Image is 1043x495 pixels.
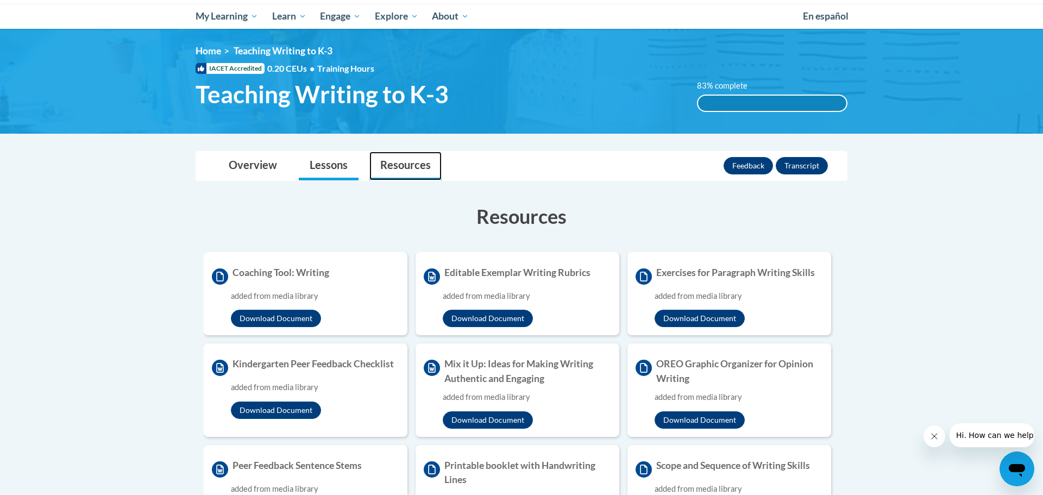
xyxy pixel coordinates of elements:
[299,152,359,180] a: Lessons
[636,459,823,478] h4: Scope and Sequence of Writing Skills
[212,357,399,376] h4: Kindergarten Peer Feedback Checklist
[313,4,368,29] a: Engage
[267,62,317,74] span: 0.20 CEUs
[189,4,265,29] a: My Learning
[655,290,823,302] div: added from media library
[265,4,313,29] a: Learn
[196,203,847,230] h3: Resources
[196,45,221,57] a: Home
[231,381,399,393] div: added from media library
[443,391,611,403] div: added from media library
[432,10,469,23] span: About
[803,10,849,22] span: En español
[231,402,321,419] button: Download Document
[369,152,442,180] a: Resources
[424,459,611,487] h4: Printable booklet with Handwriting Lines
[776,157,828,174] button: Transcript
[196,63,265,74] span: IACET Accredited
[655,411,745,429] button: Download Document
[231,310,321,327] button: Download Document
[443,290,611,302] div: added from media library
[655,391,823,403] div: added from media library
[212,266,399,285] h4: Coaching Tool: Writing
[796,5,856,28] a: En español
[196,80,449,109] span: Teaching Writing to K-3
[234,45,332,57] span: Teaching Writing to K-3
[698,96,847,111] div: 100%
[218,152,288,180] a: Overview
[212,459,399,478] h4: Peer Feedback Sentence Stems
[196,10,258,23] span: My Learning
[636,266,823,285] h4: Exercises for Paragraph Writing Skills
[724,157,773,174] button: Feedback
[424,357,611,386] h4: Mix it Up: Ideas for Making Writing Authentic and Engaging
[231,290,399,302] div: added from media library
[636,357,823,386] h4: OREO Graphic Organizer for Opinion Writing
[272,10,306,23] span: Learn
[655,483,823,495] div: added from media library
[179,4,864,29] div: Main menu
[697,80,759,92] label: 83% complete
[655,310,745,327] button: Download Document
[320,10,361,23] span: Engage
[443,411,533,429] button: Download Document
[375,10,418,23] span: Explore
[231,483,399,495] div: added from media library
[7,8,88,16] span: Hi. How can we help?
[1000,452,1034,486] iframe: Button to launch messaging window
[317,63,374,73] span: Training Hours
[310,63,315,73] span: •
[425,4,476,29] a: About
[368,4,425,29] a: Explore
[923,425,945,447] iframe: Close message
[443,310,533,327] button: Download Document
[424,266,611,285] h4: Editable Exemplar Writing Rubrics
[950,423,1034,447] iframe: Message from company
